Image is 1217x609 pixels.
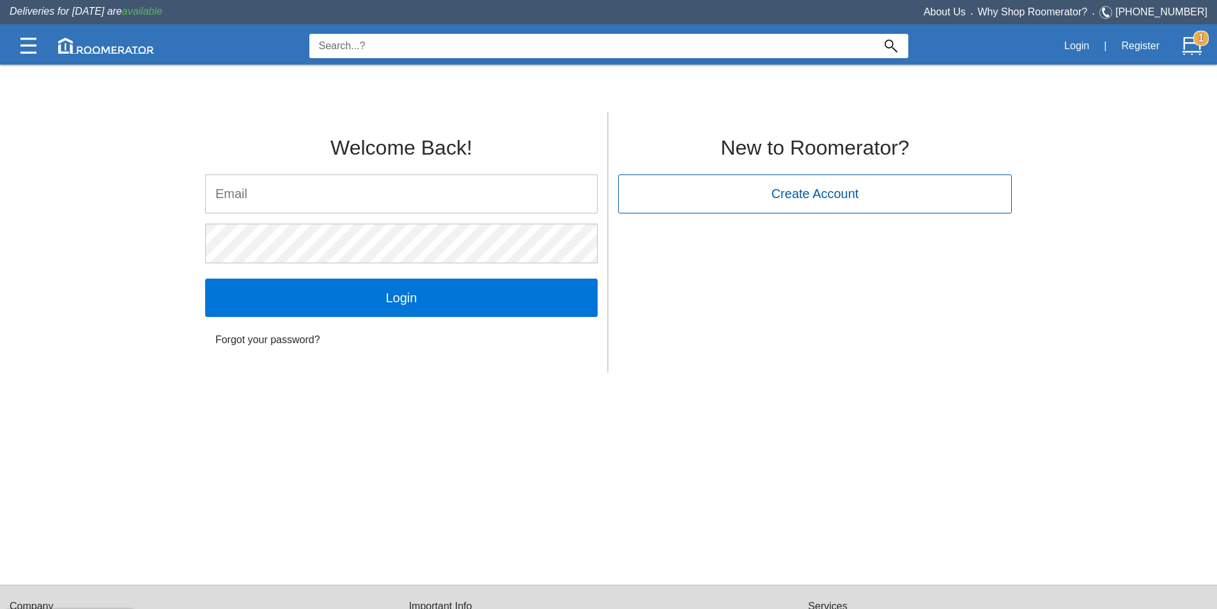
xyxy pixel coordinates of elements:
img: Search_Icon.svg [885,40,897,52]
img: roomerator-logo.svg [58,38,154,54]
button: Create Account [618,174,1012,213]
span: • [966,11,978,17]
input: Login [205,279,598,317]
input: Search...? [309,34,874,58]
h2: Welcome Back! [205,137,598,159]
img: Telephone.svg [1099,4,1115,20]
strong: 1 [1193,31,1209,46]
div: | [1096,32,1114,60]
a: [PHONE_NUMBER] [1115,6,1207,17]
span: • [1087,11,1099,17]
input: Email [206,175,597,213]
a: Why Shop Roomerator? [978,6,1088,17]
img: Categories.svg [20,38,36,54]
a: Forgot your password? [205,327,598,353]
img: Cart.svg [1182,36,1202,56]
h2: New to Roomerator? [618,137,1012,159]
a: About Us [924,6,966,17]
span: available [122,6,162,17]
button: Login [1057,33,1096,59]
span: Deliveries for [DATE] are [10,6,162,17]
button: Register [1114,33,1167,59]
